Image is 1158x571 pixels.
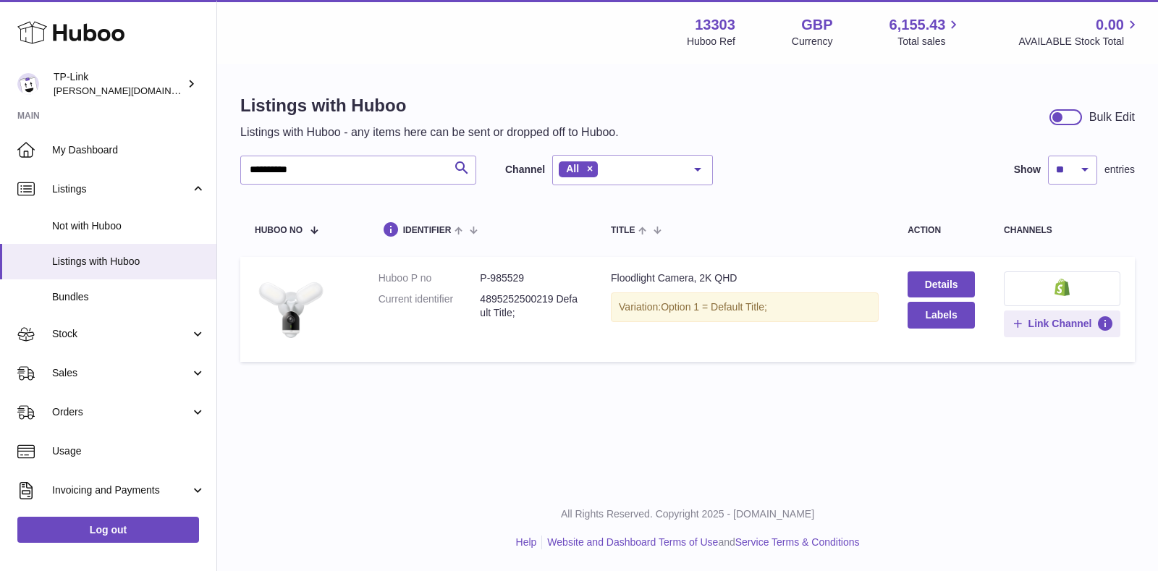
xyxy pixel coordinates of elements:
[611,271,879,285] div: Floodlight Camera, 2K QHD
[505,163,545,177] label: Channel
[52,366,190,380] span: Sales
[1089,109,1135,125] div: Bulk Edit
[480,271,582,285] dd: P-985529
[542,536,859,549] li: and
[1004,310,1120,337] button: Link Channel
[52,405,190,419] span: Orders
[661,301,767,313] span: Option 1 = Default Title;
[480,292,582,320] dd: 4895252500219 Default Title;
[735,536,860,548] a: Service Terms & Conditions
[229,507,1146,521] p: All Rights Reserved. Copyright 2025 - [DOMAIN_NAME]
[908,302,975,328] button: Labels
[255,226,303,235] span: Huboo no
[792,35,833,48] div: Currency
[240,124,619,140] p: Listings with Huboo - any items here can be sent or dropped off to Huboo.
[403,226,452,235] span: identifier
[1018,35,1141,48] span: AVAILABLE Stock Total
[52,483,190,497] span: Invoicing and Payments
[611,292,879,322] div: Variation:
[379,271,481,285] dt: Huboo P no
[52,327,190,341] span: Stock
[52,219,206,233] span: Not with Huboo
[52,290,206,304] span: Bundles
[1028,317,1092,330] span: Link Channel
[1018,15,1141,48] a: 0.00 AVAILABLE Stock Total
[687,35,735,48] div: Huboo Ref
[52,182,190,196] span: Listings
[1055,279,1070,296] img: shopify-small.png
[611,226,635,235] span: title
[908,271,975,297] a: Details
[801,15,832,35] strong: GBP
[17,517,199,543] a: Log out
[1004,226,1120,235] div: channels
[516,536,537,548] a: Help
[52,255,206,268] span: Listings with Huboo
[52,143,206,157] span: My Dashboard
[889,15,963,48] a: 6,155.43 Total sales
[255,271,327,344] img: Floodlight Camera, 2K QHD
[889,15,946,35] span: 6,155.43
[695,15,735,35] strong: 13303
[1014,163,1041,177] label: Show
[379,292,481,320] dt: Current identifier
[52,444,206,458] span: Usage
[1096,15,1124,35] span: 0.00
[566,163,579,174] span: All
[54,70,184,98] div: TP-Link
[897,35,962,48] span: Total sales
[54,85,365,96] span: [PERSON_NAME][DOMAIN_NAME][EMAIL_ADDRESS][DOMAIN_NAME]
[547,536,718,548] a: Website and Dashboard Terms of Use
[908,226,975,235] div: action
[240,94,619,117] h1: Listings with Huboo
[17,73,39,95] img: susie.li@tp-link.com
[1104,163,1135,177] span: entries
